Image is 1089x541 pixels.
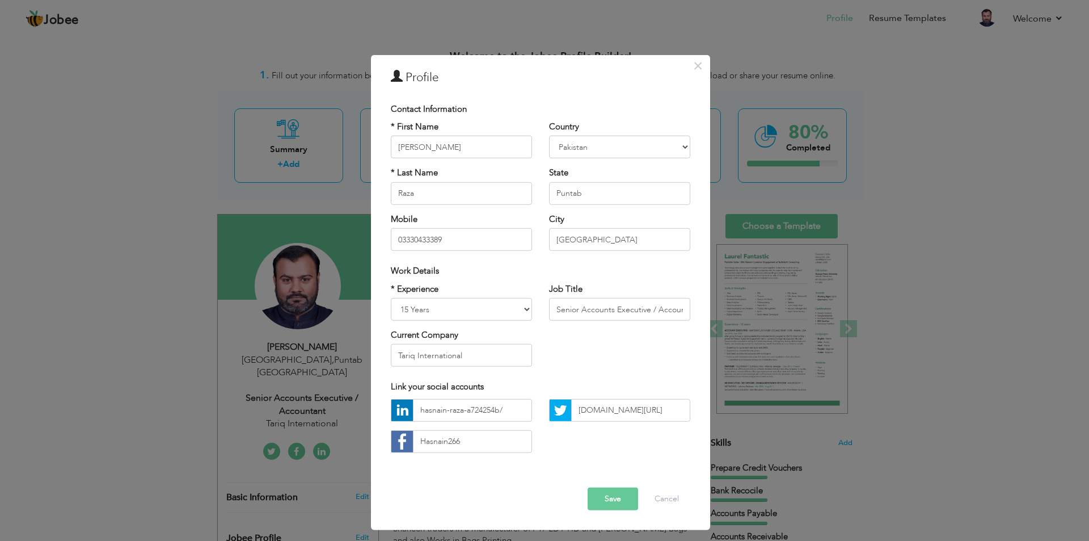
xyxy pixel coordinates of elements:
label: Current Company [391,329,458,341]
span: Work Details [391,265,439,276]
input: Profile Link [571,399,690,422]
label: State [549,167,568,179]
input: Profile Link [413,430,532,453]
input: Profile Link [413,399,532,422]
button: Cancel [643,488,690,510]
span: Link your social accounts [391,381,484,392]
img: facebook [391,431,413,452]
label: * Last Name [391,167,438,179]
button: Close [689,56,707,74]
img: linkedin [391,400,413,421]
label: * Experience [391,283,438,295]
button: Save [588,488,638,510]
h3: Profile [391,69,690,86]
img: Twitter [550,400,571,421]
span: Contact Information [391,103,467,114]
label: * First Name [391,121,438,133]
span: × [693,55,703,76]
label: Country [549,121,579,133]
label: Mobile [391,213,417,225]
label: City [549,213,564,225]
label: Job Title [549,283,583,295]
